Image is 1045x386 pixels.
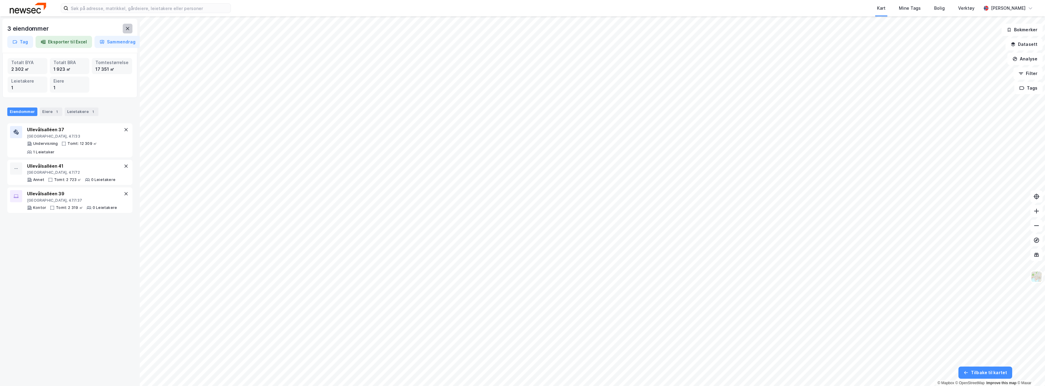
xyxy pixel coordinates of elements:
[56,205,83,210] div: Tomt: 2 319 ㎡
[54,109,60,115] div: 1
[68,4,231,13] input: Søk på adresse, matrikkel, gårdeiere, leietakere eller personer
[986,381,1016,385] a: Improve this map
[33,205,46,210] div: Kontor
[90,109,96,115] div: 1
[937,381,954,385] a: Mapbox
[955,381,985,385] a: OpenStreetMap
[11,59,44,66] div: Totalt BYA
[1013,67,1043,80] button: Filter
[40,108,62,116] div: Eiere
[27,190,117,197] div: Ullevålsalléen 39
[65,108,98,116] div: Leietakere
[94,36,141,48] button: Sammendrag
[991,5,1026,12] div: [PERSON_NAME]
[53,59,86,66] div: Totalt BRA
[1031,271,1042,282] img: Z
[95,59,128,66] div: Tomtestørrelse
[1015,357,1045,386] iframe: Chat Widget
[10,3,46,13] img: newsec-logo.f6e21ccffca1b3a03d2d.png
[1006,38,1043,50] button: Datasett
[7,24,50,33] div: 3 eiendommer
[53,66,86,73] div: 1 923 ㎡
[27,126,122,133] div: Ullevålsalléen 37
[54,177,81,182] div: Tomt: 2 723 ㎡
[33,177,44,182] div: Annet
[33,141,58,146] div: Undervisning
[1007,53,1043,65] button: Analyse
[11,84,44,91] div: 1
[93,205,117,210] div: 0 Leietakere
[27,198,117,203] div: [GEOGRAPHIC_DATA], 47/137
[1002,24,1043,36] button: Bokmerker
[27,162,115,170] div: Ullevålsalléen 41
[7,36,33,48] button: Tag
[36,36,92,48] button: Eksporter til Excel
[95,66,128,73] div: 17 351 ㎡
[91,177,115,182] div: 0 Leietakere
[899,5,921,12] div: Mine Tags
[11,78,44,84] div: Leietakere
[67,141,97,146] div: Tomt: 12 309 ㎡
[934,5,945,12] div: Bolig
[53,78,86,84] div: Eiere
[958,5,975,12] div: Verktøy
[877,5,886,12] div: Kart
[11,66,44,73] div: 2 302 ㎡
[1015,357,1045,386] div: Kontrollprogram for chat
[1014,82,1043,94] button: Tags
[7,108,37,116] div: Eiendommer
[53,84,86,91] div: 1
[27,134,122,139] div: [GEOGRAPHIC_DATA], 47/33
[33,150,54,155] div: 1 Leietaker
[27,170,115,175] div: [GEOGRAPHIC_DATA], 47/72
[958,367,1012,379] button: Tilbake til kartet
